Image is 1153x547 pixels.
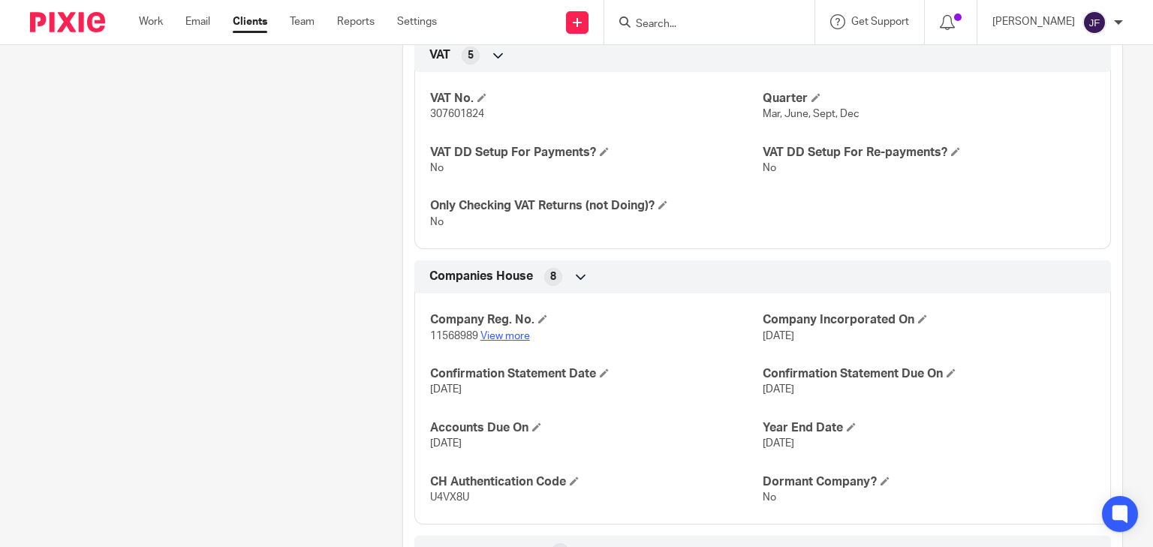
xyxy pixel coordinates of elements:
[763,438,794,449] span: [DATE]
[992,14,1075,29] p: [PERSON_NAME]
[233,14,267,29] a: Clients
[763,492,776,503] span: No
[763,312,1095,328] h4: Company Incorporated On
[430,331,478,341] span: 11568989
[397,14,437,29] a: Settings
[430,438,462,449] span: [DATE]
[480,331,530,341] a: View more
[468,48,474,63] span: 5
[185,14,210,29] a: Email
[430,474,763,490] h4: CH Authentication Code
[430,145,763,161] h4: VAT DD Setup For Payments?
[1082,11,1106,35] img: svg%3E
[763,91,1095,107] h4: Quarter
[139,14,163,29] a: Work
[430,366,763,382] h4: Confirmation Statement Date
[634,18,769,32] input: Search
[30,12,105,32] img: Pixie
[430,109,484,119] span: 307601824
[337,14,375,29] a: Reports
[550,269,556,284] span: 8
[763,145,1095,161] h4: VAT DD Setup For Re-payments?
[429,269,533,284] span: Companies House
[430,91,763,107] h4: VAT No.
[763,420,1095,436] h4: Year End Date
[763,474,1095,490] h4: Dormant Company?
[430,420,763,436] h4: Accounts Due On
[290,14,315,29] a: Team
[851,17,909,27] span: Get Support
[430,198,763,214] h4: Only Checking VAT Returns (not Doing)?
[430,217,444,227] span: No
[763,384,794,395] span: [DATE]
[429,47,450,63] span: VAT
[430,492,469,503] span: U4VX8U
[763,109,859,119] span: Mar, June, Sept, Dec
[763,163,776,173] span: No
[430,163,444,173] span: No
[763,331,794,341] span: [DATE]
[430,312,763,328] h4: Company Reg. No.
[763,366,1095,382] h4: Confirmation Statement Due On
[430,384,462,395] span: [DATE]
